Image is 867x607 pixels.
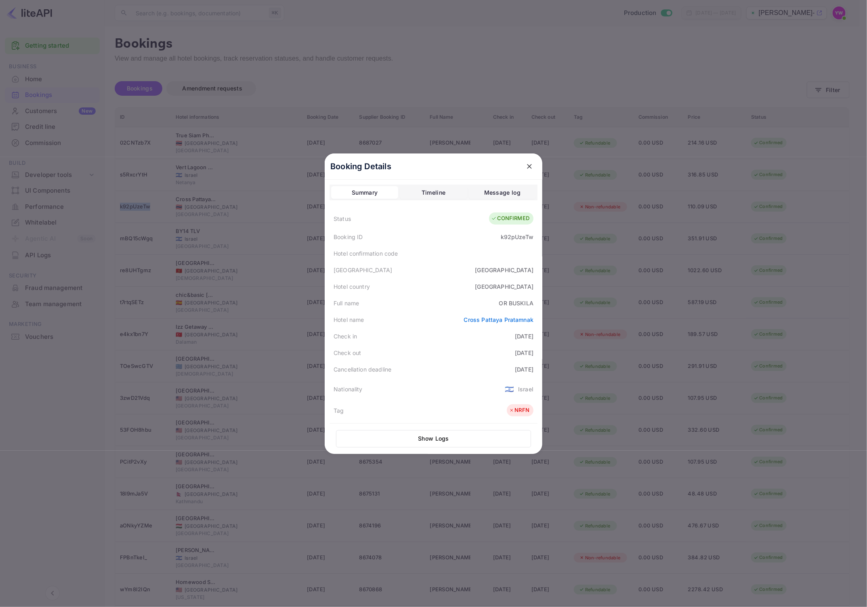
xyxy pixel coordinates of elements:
[515,365,533,374] div: [DATE]
[334,299,359,307] div: Full name
[469,186,536,199] button: Message log
[352,188,378,197] div: Summary
[475,266,533,274] div: [GEOGRAPHIC_DATA]
[515,349,533,357] div: [DATE]
[491,214,529,223] div: CONFIRMED
[334,282,370,291] div: Hotel country
[475,282,533,291] div: [GEOGRAPHIC_DATA]
[334,315,364,324] div: Hotel name
[400,186,467,199] button: Timeline
[334,406,344,415] div: Tag
[334,214,351,223] div: Status
[522,159,537,174] button: close
[518,385,533,393] div: Israel
[509,406,529,414] div: NRFN
[330,160,391,172] p: Booking Details
[331,186,398,199] button: Summary
[334,332,357,340] div: Check in
[334,349,361,357] div: Check out
[334,266,393,274] div: [GEOGRAPHIC_DATA]
[334,233,363,241] div: Booking ID
[515,332,533,340] div: [DATE]
[336,430,531,447] button: Show Logs
[501,233,533,241] div: k92pUzeTw
[464,316,533,323] a: Cross Pattaya Pratamnak
[499,299,533,307] div: OR BUSKILA
[334,249,398,258] div: Hotel confirmation code
[505,382,514,396] span: United States
[484,188,521,197] div: Message log
[334,385,363,393] div: Nationality
[334,365,391,374] div: Cancellation deadline
[422,188,445,197] div: Timeline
